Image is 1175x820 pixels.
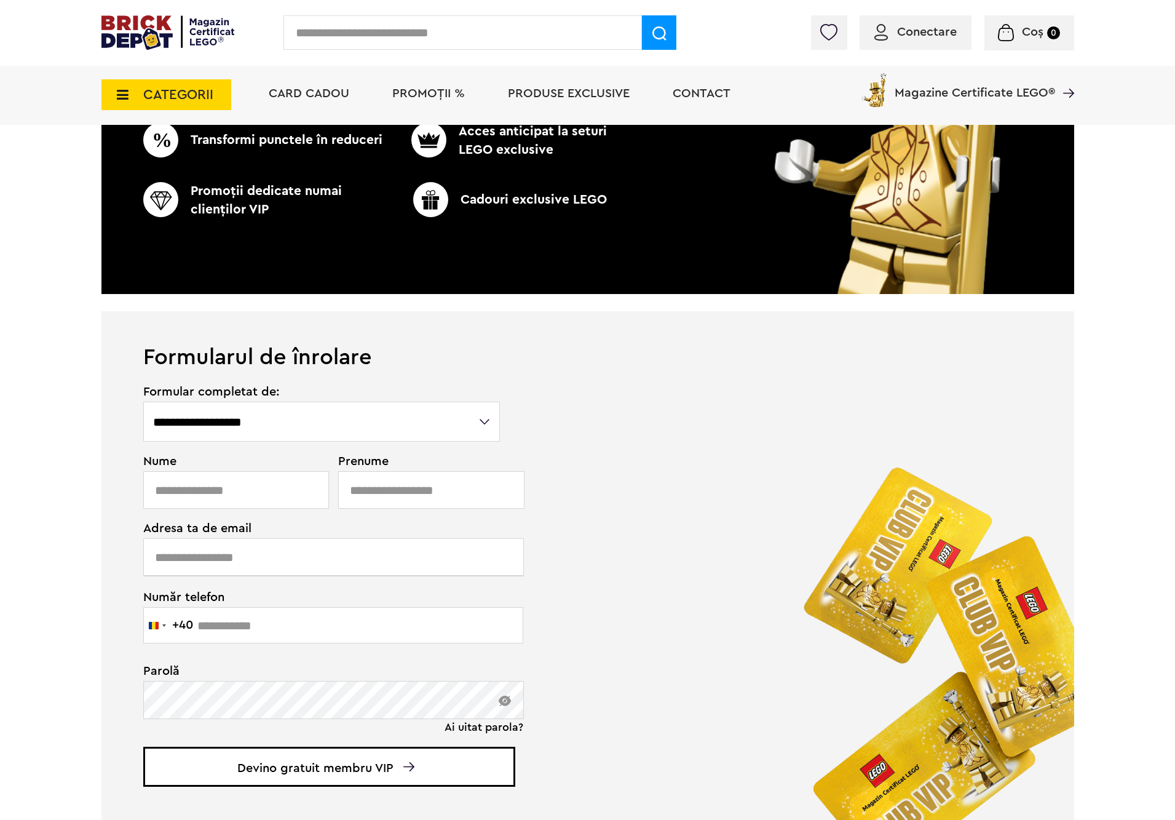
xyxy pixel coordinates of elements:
img: CC_BD_Green_chek_mark [143,182,178,217]
p: Promoţii dedicate numai clienţilor VIP [143,182,391,219]
p: Acces anticipat la seturi LEGO exclusive [391,122,611,159]
button: Selected country [144,608,193,643]
img: Arrow%20-%20Down.svg [403,762,414,771]
a: PROMOȚII % [392,87,465,100]
span: Adresa ta de email [143,522,502,535]
a: Ai uitat parola? [445,721,523,733]
a: Card Cadou [269,87,349,100]
span: Coș [1022,26,1043,38]
span: Conectare [897,26,957,38]
span: Formular completat de: [143,386,502,398]
a: Contact [673,87,730,100]
img: CC_BD_Green_chek_mark [411,122,446,157]
span: Devino gratuit membru VIP [143,747,515,787]
img: CC_BD_Green_chek_mark [413,182,448,217]
span: Parolă [143,665,502,677]
span: Număr telefon [143,589,502,603]
small: 0 [1047,26,1060,39]
p: Transformi punctele în reduceri [143,122,391,157]
span: Nume [143,455,323,468]
img: CC_BD_Green_chek_mark [143,122,178,157]
span: Magazine Certificate LEGO® [895,71,1055,99]
a: Magazine Certificate LEGO® [1055,71,1074,83]
p: Cadouri exclusive LEGO [386,182,634,217]
span: Prenume [338,455,502,468]
h1: Formularul de înrolare [101,311,1074,368]
span: CATEGORII [143,88,213,102]
a: Produse exclusive [508,87,630,100]
a: Conectare [874,26,957,38]
div: +40 [172,619,193,631]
